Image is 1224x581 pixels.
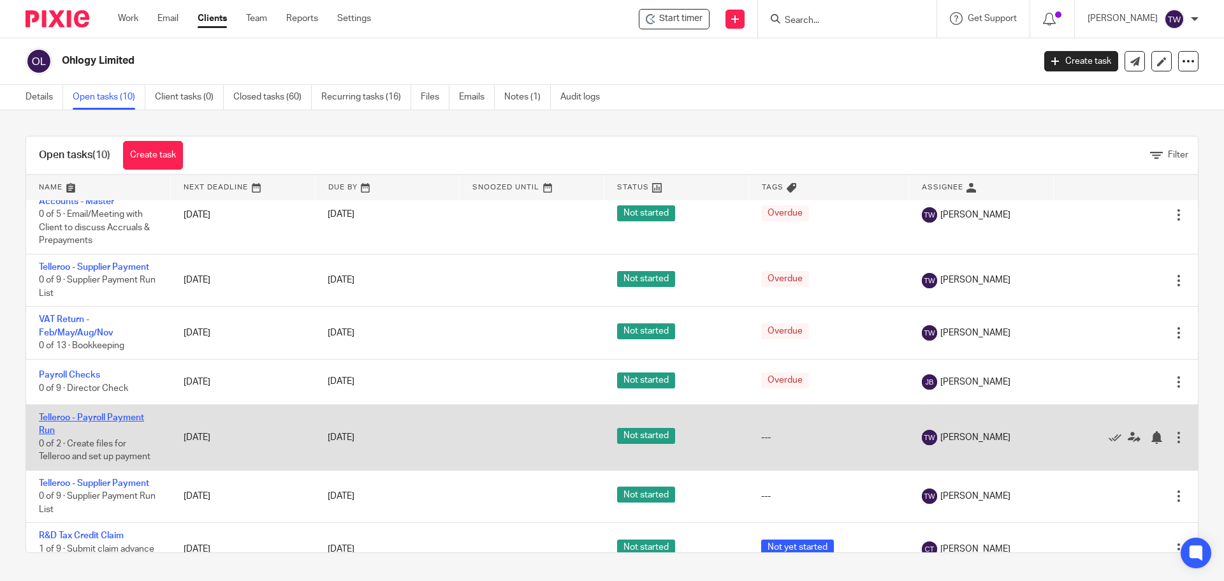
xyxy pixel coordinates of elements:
[155,85,224,110] a: Client tasks (0)
[639,9,710,29] div: Ohlogy Limited
[62,54,833,68] h2: Ohlogy Limited
[761,271,809,287] span: Overdue
[617,205,675,221] span: Not started
[328,433,354,442] span: [DATE]
[617,323,675,339] span: Not started
[39,384,128,393] span: 0 of 9 · Director Check
[171,254,316,306] td: [DATE]
[940,209,1010,221] span: [PERSON_NAME]
[25,48,52,75] img: svg%3E
[761,431,896,444] div: ---
[761,540,834,555] span: Not yet started
[1088,12,1158,25] p: [PERSON_NAME]
[617,487,675,503] span: Not started
[761,205,809,221] span: Overdue
[171,523,316,575] td: [DATE]
[762,184,783,191] span: Tags
[39,341,124,350] span: 0 of 13 · Bookkeeping
[421,85,449,110] a: Files
[922,273,937,288] img: svg%3E
[321,85,411,110] a: Recurring tasks (16)
[246,12,267,25] a: Team
[39,413,144,435] a: Telleroo - Payroll Payment Run
[659,12,703,26] span: Start timer
[922,374,937,390] img: svg%3E
[25,10,89,27] img: Pixie
[39,545,154,567] span: 1 of 9 · Submit claim advance notification with HMRC
[171,470,316,522] td: [DATE]
[761,372,809,388] span: Overdue
[171,404,316,470] td: [DATE]
[39,479,149,488] a: Telleroo - Supplier Payment
[171,175,316,254] td: [DATE]
[39,149,110,162] h1: Open tasks
[328,276,354,285] span: [DATE]
[504,85,551,110] a: Notes (1)
[39,439,150,462] span: 0 of 2 · Create files for Telleroo and set up payment
[92,150,110,160] span: (10)
[617,540,675,555] span: Not started
[922,207,937,223] img: svg%3E
[761,490,896,503] div: ---
[1109,431,1128,444] a: Mark as done
[1168,151,1188,159] span: Filter
[328,492,354,501] span: [DATE]
[617,428,675,444] span: Not started
[157,12,178,25] a: Email
[286,12,318,25] a: Reports
[617,184,649,191] span: Status
[328,378,354,386] span: [DATE]
[783,15,898,27] input: Search
[968,14,1017,23] span: Get Support
[25,85,63,110] a: Details
[39,492,156,514] span: 0 of 9 · Supplier Payment Run List
[118,12,138,25] a: Work
[39,263,149,272] a: Telleroo - Supplier Payment
[472,184,539,191] span: Snoozed Until
[922,430,937,445] img: svg%3E
[198,12,227,25] a: Clients
[617,372,675,388] span: Not started
[940,274,1010,286] span: [PERSON_NAME]
[39,210,150,245] span: 0 of 5 · Email/Meeting with Client to discuss Accruals & Prepayments
[560,85,609,110] a: Audit logs
[39,531,124,540] a: R&D Tax Credit Claim
[123,141,183,170] a: Create task
[171,307,316,359] td: [DATE]
[940,543,1010,555] span: [PERSON_NAME]
[1044,51,1118,71] a: Create task
[39,371,100,379] a: Payroll Checks
[39,315,113,337] a: VAT Return - Feb/May/Aug/Nov
[328,210,354,219] span: [DATE]
[1164,9,1184,29] img: svg%3E
[922,489,937,504] img: svg%3E
[940,327,1010,339] span: [PERSON_NAME]
[39,276,156,298] span: 0 of 9 · Supplier Payment Run List
[337,12,371,25] a: Settings
[328,328,354,337] span: [DATE]
[459,85,495,110] a: Emails
[761,323,809,339] span: Overdue
[328,545,354,554] span: [DATE]
[922,541,937,557] img: svg%3E
[922,325,937,341] img: svg%3E
[940,431,1010,444] span: [PERSON_NAME]
[171,359,316,404] td: [DATE]
[617,271,675,287] span: Not started
[233,85,312,110] a: Closed tasks (60)
[940,376,1010,388] span: [PERSON_NAME]
[73,85,145,110] a: Open tasks (10)
[39,184,128,205] a: Monthly Management Accounts - Master
[940,490,1010,503] span: [PERSON_NAME]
